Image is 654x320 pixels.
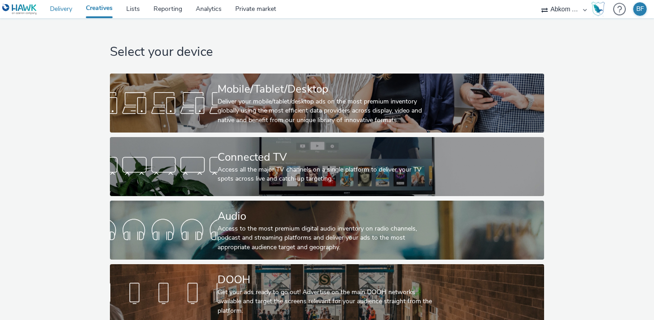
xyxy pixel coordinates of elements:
div: Connected TV [218,149,433,165]
a: Hawk Academy [591,2,609,16]
div: Deliver your mobile/tablet/desktop ads on the most premium inventory globally using the most effi... [218,97,433,125]
h1: Select your device [110,44,544,61]
div: BF [636,2,644,16]
a: Mobile/Tablet/DesktopDeliver your mobile/tablet/desktop ads on the most premium inventory globall... [110,74,544,133]
a: Connected TVAccess all the major TV channels on a single platform to deliver your TV spots across... [110,137,544,196]
a: AudioAccess to the most premium digital audio inventory on radio channels, podcast and streaming ... [110,201,544,260]
div: Access all the major TV channels on a single platform to deliver your TV spots across live and ca... [218,165,433,184]
div: DOOH [218,272,433,288]
div: Audio [218,208,433,224]
div: Mobile/Tablet/Desktop [218,81,433,97]
img: undefined Logo [2,4,37,15]
img: Hawk Academy [591,2,605,16]
div: Get your ads ready to go out! Advertise on the main DOOH networks available and target the screen... [218,288,433,315]
div: Access to the most premium digital audio inventory on radio channels, podcast and streaming platf... [218,224,433,252]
